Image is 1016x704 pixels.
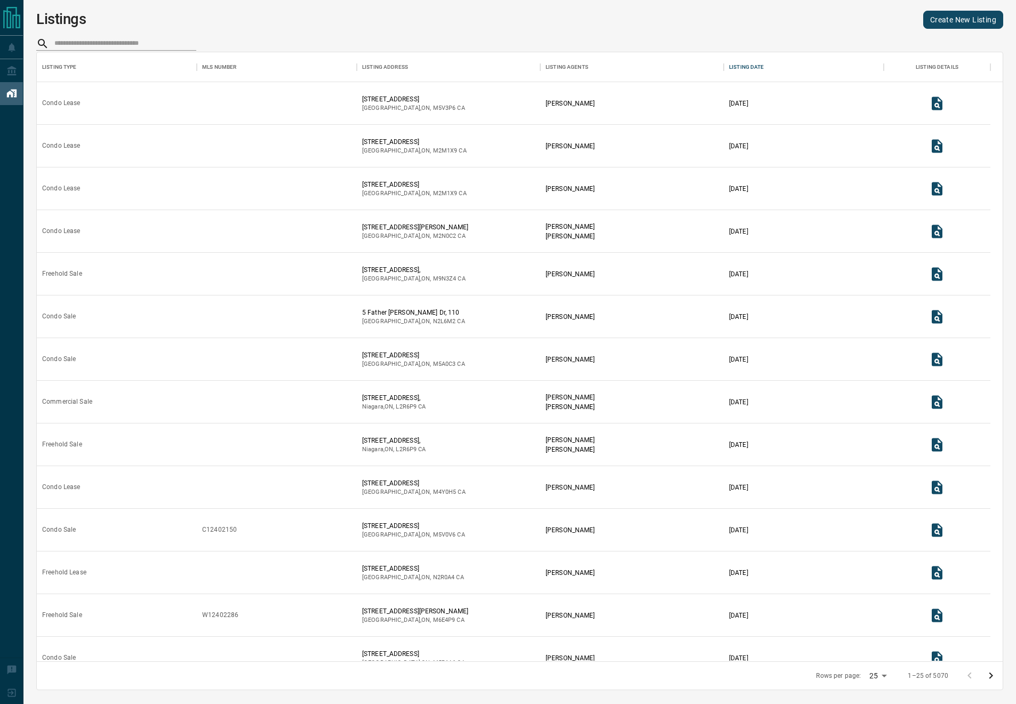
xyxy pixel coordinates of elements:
[729,141,748,151] p: [DATE]
[729,653,748,663] p: [DATE]
[729,611,748,620] p: [DATE]
[362,573,464,582] p: [GEOGRAPHIC_DATA] , ON , CA
[42,184,80,193] div: Condo Lease
[362,189,467,198] p: [GEOGRAPHIC_DATA] , ON , CA
[540,52,724,82] div: Listing Agents
[42,440,82,449] div: Freehold Sale
[42,653,76,662] div: Condo Sale
[197,52,357,82] div: MLS Number
[362,94,465,104] p: [STREET_ADDRESS]
[42,312,76,321] div: Condo Sale
[433,617,455,623] span: m6e4p9
[729,312,748,322] p: [DATE]
[433,105,456,111] span: m5v3p6
[42,52,77,82] div: Listing Type
[362,232,468,241] p: [GEOGRAPHIC_DATA] , ON , CA
[926,135,948,157] button: View Listing Details
[42,355,76,364] div: Condo Sale
[362,147,467,155] p: [GEOGRAPHIC_DATA] , ON , CA
[362,265,466,275] p: [STREET_ADDRESS],
[433,275,457,282] span: m9n3z4
[729,525,748,535] p: [DATE]
[926,605,948,626] button: View Listing Details
[926,221,948,242] button: View Listing Details
[362,317,465,326] p: [GEOGRAPHIC_DATA] , ON , CA
[926,391,948,413] button: View Listing Details
[916,52,958,82] div: Listing Details
[546,312,595,322] p: [PERSON_NAME]
[546,402,595,412] p: [PERSON_NAME]
[362,436,426,445] p: [STREET_ADDRESS],
[362,564,464,573] p: [STREET_ADDRESS]
[926,434,948,455] button: View Listing Details
[926,93,948,114] button: View Listing Details
[926,349,948,370] button: View Listing Details
[729,568,748,578] p: [DATE]
[884,52,990,82] div: Listing Details
[37,52,197,82] div: Listing Type
[926,562,948,583] button: View Listing Details
[546,52,588,82] div: Listing Agents
[357,52,540,82] div: Listing Address
[42,568,86,577] div: Freehold Lease
[926,477,948,498] button: View Listing Details
[926,306,948,327] button: View Listing Details
[546,393,595,402] p: [PERSON_NAME]
[546,653,595,663] p: [PERSON_NAME]
[42,525,76,534] div: Condo Sale
[362,350,465,360] p: [STREET_ADDRESS]
[362,360,465,369] p: [GEOGRAPHIC_DATA] , ON , CA
[546,184,595,194] p: [PERSON_NAME]
[546,99,595,108] p: [PERSON_NAME]
[362,180,467,189] p: [STREET_ADDRESS]
[908,671,948,681] p: 1–25 of 5070
[546,355,595,364] p: [PERSON_NAME]
[433,659,456,666] span: m5b1a6
[362,659,465,667] p: [GEOGRAPHIC_DATA] , ON , CA
[362,606,468,616] p: [STREET_ADDRESS][PERSON_NAME]
[729,269,748,279] p: [DATE]
[362,478,466,488] p: [STREET_ADDRESS]
[433,233,457,239] span: m2n0c2
[362,531,465,539] p: [GEOGRAPHIC_DATA] , ON , CA
[729,184,748,194] p: [DATE]
[42,227,80,236] div: Condo Lease
[729,440,748,450] p: [DATE]
[729,52,764,82] div: Listing Date
[546,222,595,231] p: [PERSON_NAME]
[42,611,82,620] div: Freehold Sale
[724,52,884,82] div: Listing Date
[729,397,748,407] p: [DATE]
[433,318,456,325] span: n2l6m2
[202,611,238,620] div: W12402286
[433,147,458,154] span: m2m1x9
[546,525,595,535] p: [PERSON_NAME]
[42,397,92,406] div: Commercial Sale
[433,361,456,367] span: m5a0c3
[362,52,408,82] div: Listing Address
[362,104,465,113] p: [GEOGRAPHIC_DATA] , ON , CA
[362,403,426,411] p: Niagara , ON , CA
[729,355,748,364] p: [DATE]
[202,52,236,82] div: MLS Number
[202,525,237,534] div: C12402150
[362,308,465,317] p: 5 Father [PERSON_NAME] Dr, 110
[433,190,458,197] span: m2m1x9
[362,521,465,531] p: [STREET_ADDRESS]
[546,141,595,151] p: [PERSON_NAME]
[396,446,417,453] span: l2r6p9
[926,647,948,669] button: View Listing Details
[42,141,80,150] div: Condo Lease
[362,393,426,403] p: [STREET_ADDRESS],
[362,616,468,625] p: [GEOGRAPHIC_DATA] , ON , CA
[362,488,466,497] p: [GEOGRAPHIC_DATA] , ON , CA
[816,671,861,681] p: Rows per page:
[433,489,457,495] span: m4y0h5
[546,269,595,279] p: [PERSON_NAME]
[546,445,595,454] p: [PERSON_NAME]
[546,483,595,492] p: [PERSON_NAME]
[729,227,748,236] p: [DATE]
[42,269,82,278] div: Freehold Sale
[42,99,80,108] div: Condo Lease
[396,403,417,410] span: l2r6p9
